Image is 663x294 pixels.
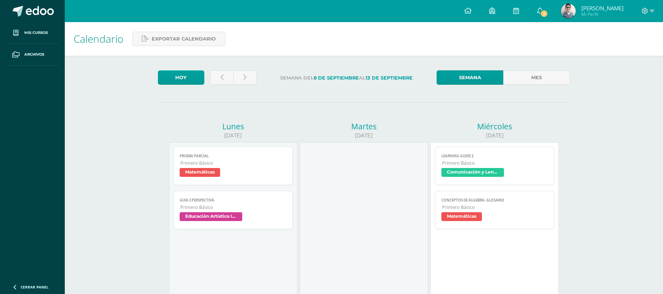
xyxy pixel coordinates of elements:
[180,168,220,177] span: Matemáticas
[540,10,548,18] span: 3
[435,191,555,229] a: Conceptos de Álgebra: GlosarioPrimero BásicoMatemáticas
[430,132,559,139] div: [DATE]
[169,121,297,132] div: Lunes
[6,44,59,66] a: Archivos
[441,212,482,221] span: Matemáticas
[180,198,287,203] span: Guia 3 perspectiva
[435,147,555,185] a: Learning Guide 2Primero BásicoComunicación y Lenguaje, Idioma Extranjero Inglés
[442,204,549,210] span: Primero Básico
[180,212,242,221] span: Educación Artística II, Artes Plásticas
[24,30,48,36] span: Mis cursos
[169,132,297,139] div: [DATE]
[561,4,576,18] img: 85b6774123a993fd1eec56eb48366251.png
[132,32,225,46] a: Exportar calendario
[366,75,413,81] strong: 13 de Septiembre
[441,198,549,203] span: Conceptos de Álgebra: Glosario
[314,75,359,81] strong: 8 de Septiembre
[441,154,549,158] span: Learning Guide 2
[441,168,504,177] span: Comunicación y Lenguaje, Idioma Extranjero Inglés
[262,70,431,85] label: Semana del al
[173,147,293,185] a: Prueba ParcialPrimero BásicoMatemáticas
[180,154,287,158] span: Prueba Parcial
[442,160,549,166] span: Primero Básico
[24,52,44,57] span: Archivos
[173,191,293,229] a: Guia 3 perspectivaPrimero BásicoEducación Artística II, Artes Plásticas
[503,70,570,85] a: Mes
[180,204,287,210] span: Primero Básico
[6,22,59,44] a: Mis cursos
[300,132,428,139] div: [DATE]
[152,32,216,46] span: Exportar calendario
[21,284,49,290] span: Cerrar panel
[74,32,123,46] span: Calendario
[430,121,559,132] div: Miércoles
[158,70,204,85] a: Hoy
[581,4,624,12] span: [PERSON_NAME]
[180,160,287,166] span: Primero Básico
[581,11,624,17] span: Mi Perfil
[437,70,503,85] a: Semana
[300,121,428,132] div: Martes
